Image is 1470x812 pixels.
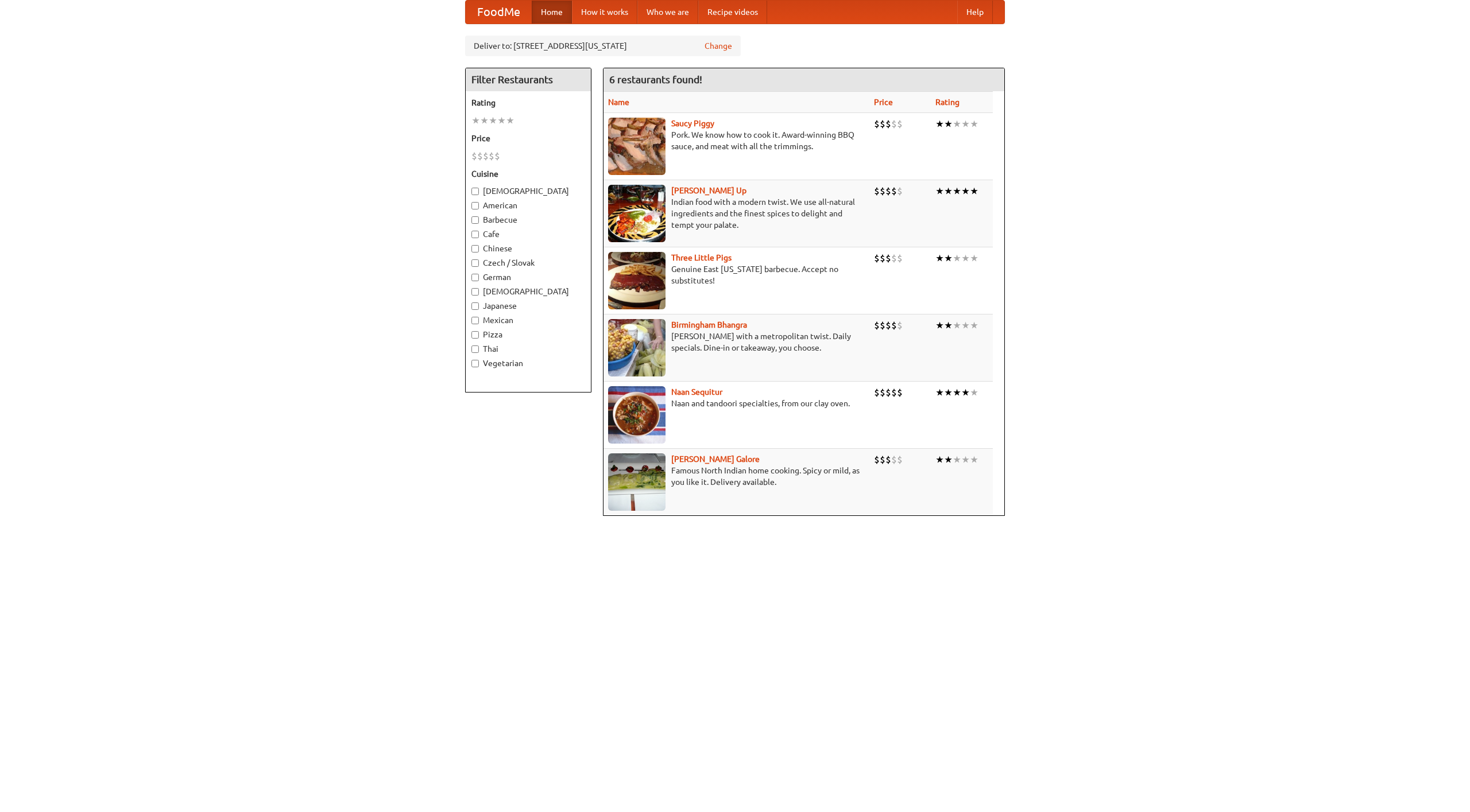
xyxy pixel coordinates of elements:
[880,252,885,265] li: $
[466,68,591,91] h4: Filter Restaurants
[471,271,585,283] label: German
[961,453,970,466] li: ★
[465,36,741,56] div: Deliver to: [STREET_ADDRESS][US_STATE]
[671,119,714,128] a: Saucy Piggy
[885,453,891,466] li: $
[471,358,585,369] label: Vegetarian
[961,118,970,130] li: ★
[970,453,978,466] li: ★
[953,252,961,265] li: ★
[532,1,572,24] a: Home
[885,386,891,399] li: $
[970,185,978,197] li: ★
[897,386,903,399] li: $
[935,319,944,332] li: ★
[671,387,722,397] a: Naan Sequitur
[471,286,585,297] label: [DEMOGRAPHIC_DATA]
[880,185,885,197] li: $
[880,386,885,399] li: $
[471,317,479,324] input: Mexican
[609,74,702,85] ng-pluralize: 6 restaurants found!
[671,454,760,464] a: [PERSON_NAME] Galore
[494,150,500,162] li: $
[471,214,585,226] label: Barbecue
[608,398,865,409] p: Naan and tandoori specialties, from our clay oven.
[961,252,970,265] li: ★
[891,319,897,332] li: $
[608,331,865,353] p: [PERSON_NAME] with a metropolitan twist. Daily specials. Dine-in or takeaway, you choose.
[471,331,479,339] input: Pizza
[970,386,978,399] li: ★
[489,150,494,162] li: $
[885,118,891,130] li: $
[885,252,891,265] li: $
[961,185,970,197] li: ★
[935,252,944,265] li: ★
[471,133,585,144] h5: Price
[471,259,479,267] input: Czech / Slovak
[897,252,903,265] li: $
[471,302,479,310] input: Japanese
[471,343,585,355] label: Thai
[471,314,585,326] label: Mexican
[970,319,978,332] li: ★
[608,263,865,286] p: Genuine East [US_STATE] barbecue. Accept no substitutes!
[935,118,944,130] li: ★
[935,453,944,466] li: ★
[874,252,880,265] li: $
[953,386,961,399] li: ★
[698,1,767,24] a: Recipe videos
[483,150,489,162] li: $
[897,453,903,466] li: $
[944,252,953,265] li: ★
[935,98,960,107] a: Rating
[953,185,961,197] li: ★
[608,185,666,242] img: curryup.jpg
[897,319,903,332] li: $
[944,185,953,197] li: ★
[471,345,479,353] input: Thai
[471,228,585,240] label: Cafe
[953,453,961,466] li: ★
[608,386,666,444] img: naansequitur.jpg
[944,118,953,130] li: ★
[885,185,891,197] li: $
[471,97,585,108] h5: Rating
[637,1,698,24] a: Who we are
[671,320,747,329] a: Birmingham Bhangra
[957,1,993,24] a: Help
[953,319,961,332] li: ★
[471,150,477,162] li: $
[608,118,666,175] img: saucy.jpg
[471,114,480,127] li: ★
[891,453,897,466] li: $
[885,319,891,332] li: $
[608,196,865,231] p: Indian food with a modern twist. We use all-natural ingredients and the finest spices to delight ...
[874,386,880,399] li: $
[874,118,880,130] li: $
[944,453,953,466] li: ★
[880,319,885,332] li: $
[471,243,585,254] label: Chinese
[880,453,885,466] li: $
[891,118,897,130] li: $
[608,465,865,488] p: Famous North Indian home cooking. Spicy or mild, as you like it. Delivery available.
[471,200,585,211] label: American
[471,188,479,195] input: [DEMOGRAPHIC_DATA]
[944,319,953,332] li: ★
[705,40,732,52] a: Change
[471,245,479,252] input: Chinese
[471,168,585,180] h5: Cuisine
[608,129,865,152] p: Pork. We know how to cook it. Award-winning BBQ sauce, and meat with all the trimmings.
[897,185,903,197] li: $
[953,118,961,130] li: ★
[471,329,585,340] label: Pizza
[477,150,483,162] li: $
[671,186,746,195] a: [PERSON_NAME] Up
[471,216,479,224] input: Barbecue
[874,98,893,107] a: Price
